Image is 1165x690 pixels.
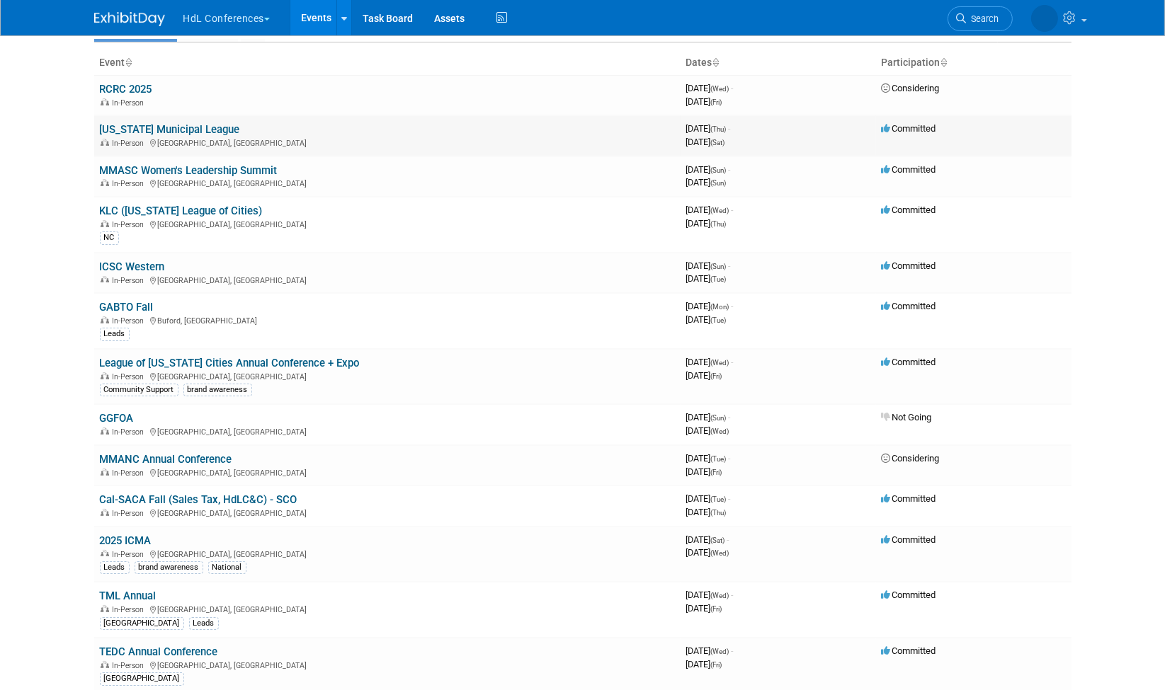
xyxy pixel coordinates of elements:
div: Leads [100,328,130,340]
span: (Fri) [711,661,722,669]
span: [DATE] [686,83,734,93]
span: [DATE] [686,603,722,614]
div: Leads [189,617,219,630]
span: [DATE] [686,507,727,517]
img: In-Person Event [101,509,109,516]
img: In-Person Event [101,550,109,557]
span: Committed [882,164,936,175]
a: League of [US_STATE] Cities Annual Conference + Expo [100,357,360,369]
span: - [729,493,731,504]
span: - [732,357,734,367]
a: TML Annual [100,590,157,602]
th: Event [94,51,681,75]
a: Sort by Event Name [125,57,132,68]
div: Buford, [GEOGRAPHIC_DATA] [100,314,675,326]
span: (Fri) [711,605,722,613]
div: [GEOGRAPHIC_DATA], [GEOGRAPHIC_DATA] [100,603,675,614]
div: [GEOGRAPHIC_DATA], [GEOGRAPHIC_DATA] [100,218,675,229]
span: (Wed) [711,592,729,599]
img: ExhibitDay [94,12,165,26]
span: [DATE] [686,659,722,669]
span: (Sun) [711,166,727,174]
span: [DATE] [686,534,729,545]
span: (Mon) [711,303,729,311]
img: In-Person Event [101,661,109,668]
a: [US_STATE] Municipal League [100,123,240,136]
img: In-Person Event [101,220,109,227]
span: Committed [882,301,936,311]
img: In-Person Event [101,605,109,612]
span: (Tue) [711,316,727,324]
div: [GEOGRAPHIC_DATA], [GEOGRAPHIC_DATA] [100,425,675,437]
span: Committed [882,205,936,215]
span: (Fri) [711,468,722,476]
span: Committed [882,590,936,600]
span: (Thu) [711,220,727,228]
span: [DATE] [686,590,734,600]
img: In-Person Event [101,468,109,476]
span: [DATE] [686,273,727,284]
span: In-Person [113,372,149,381]
span: In-Person [113,139,149,148]
span: (Wed) [711,427,729,435]
span: [DATE] [686,453,731,464]
span: [DATE] [686,357,734,367]
span: (Sun) [711,263,727,270]
a: 2025 ICMA [100,534,152,547]
img: In-Person Event [101,276,109,283]
span: Committed [882,493,936,504]
span: (Sat) [711,139,725,146]
span: [DATE] [686,645,734,656]
span: [DATE] [686,177,727,188]
span: [DATE] [686,370,722,381]
span: Considering [882,453,940,464]
span: [DATE] [686,205,734,215]
span: [DATE] [686,493,731,504]
img: In-Person Event [101,372,109,379]
span: [DATE] [686,123,731,134]
div: [GEOGRAPHIC_DATA], [GEOGRAPHIC_DATA] [100,548,675,559]
div: Community Support [100,384,178,396]
div: brand awareness [183,384,252,396]
span: - [729,412,731,422]
span: (Sun) [711,179,727,187]
span: (Fri) [711,372,722,380]
img: In-Person Event [101,139,109,146]
span: - [727,534,729,545]
span: Considering [882,83,940,93]
div: [GEOGRAPHIC_DATA], [GEOGRAPHIC_DATA] [100,659,675,670]
span: In-Person [113,509,149,518]
div: NC [100,231,119,244]
div: [GEOGRAPHIC_DATA] [100,617,184,630]
span: [DATE] [686,314,727,325]
img: In-Person Event [101,98,109,105]
span: Committed [882,260,936,271]
span: [DATE] [686,137,725,147]
div: Leads [100,561,130,574]
span: - [732,301,734,311]
span: In-Person [113,276,149,285]
span: Committed [882,357,936,367]
span: (Sun) [711,414,727,422]
a: RCRC 2025 [100,83,152,96]
span: [DATE] [686,96,722,107]
a: TEDC Annual Conference [100,645,218,658]
span: In-Person [113,316,149,326]
span: - [732,83,734,93]
a: Cal-SACA Fall (Sales Tax, HdLC&C) - SCO [100,493,297,506]
span: In-Person [113,179,149,188]
span: In-Person [113,468,149,478]
span: (Sat) [711,536,725,544]
span: Search [967,13,999,24]
span: [DATE] [686,425,729,436]
span: - [729,123,731,134]
span: (Tue) [711,275,727,283]
th: Dates [681,51,876,75]
span: (Wed) [711,207,729,214]
span: Not Going [882,412,932,422]
a: GGFOA [100,412,134,425]
div: [GEOGRAPHIC_DATA], [GEOGRAPHIC_DATA] [100,370,675,381]
span: Committed [882,123,936,134]
span: (Thu) [711,509,727,517]
div: [GEOGRAPHIC_DATA], [GEOGRAPHIC_DATA] [100,177,675,188]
